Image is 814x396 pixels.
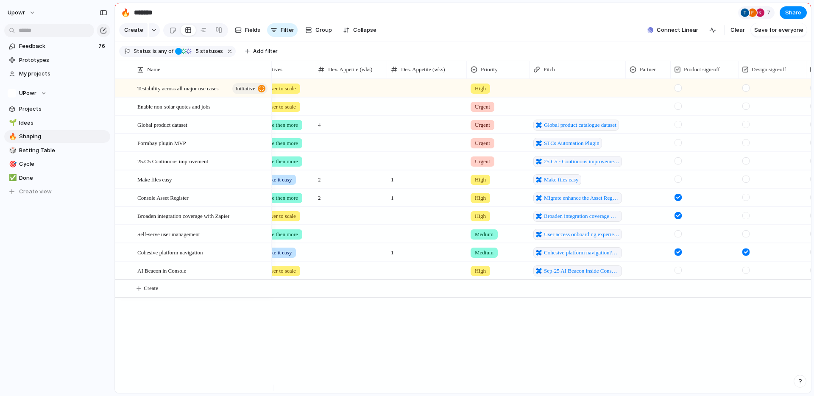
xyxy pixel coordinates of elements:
[134,47,151,55] span: Status
[780,6,807,19] button: Share
[533,229,622,240] a: User access onboarding experience
[137,101,211,111] span: Enable non-solar quotes and jobs
[157,47,173,55] span: any of
[315,171,387,184] span: 2
[752,65,786,74] span: Design sign-off
[240,45,283,57] button: Add filter
[544,121,616,129] span: Global product catalogue dataset
[4,67,110,80] a: My projects
[754,26,803,34] span: Save for everyone
[19,146,107,155] span: Betting Table
[232,83,268,94] button: initiative
[475,157,490,166] span: Urgent
[387,171,466,184] span: 1
[254,176,292,184] span: Make it easy
[387,189,466,202] span: 1
[301,23,336,37] button: Group
[475,267,486,275] span: High
[9,173,15,183] div: ✅
[9,118,15,128] div: 🌱
[401,65,445,74] span: Des. Appetite (wks)
[4,158,110,170] a: 🎯Cycle
[544,139,599,148] span: STCs Automation Plugin
[475,121,490,129] span: Urgent
[253,47,278,55] span: Add filter
[544,230,619,239] span: User access onboarding experience
[245,26,260,34] span: Fields
[137,265,186,275] span: AI Beacon in Console
[4,144,110,157] a: 🎲Betting Table
[153,47,157,55] span: is
[785,8,801,17] span: Share
[174,47,225,56] button: 5 statuses
[4,172,110,184] a: ✅Done
[533,138,602,149] a: STCs Automation Plugin
[475,212,486,220] span: High
[144,284,158,293] span: Create
[8,174,16,182] button: ✅
[193,47,223,55] span: statuses
[8,119,16,127] button: 🌱
[328,65,372,74] span: Dev. Appetite (wks)
[387,244,466,257] span: 1
[8,160,16,168] button: 🎯
[119,23,148,37] button: Create
[137,247,203,257] span: Cohesive platform navigation
[231,23,264,37] button: Fields
[657,26,698,34] span: Connect Linear
[475,139,490,148] span: Urgent
[137,174,172,184] span: Make files easy
[147,65,160,74] span: Name
[137,229,200,239] span: Self-serve user management
[137,120,187,129] span: Global product dataset
[4,117,110,129] a: 🌱Ideas
[19,119,107,127] span: Ideas
[121,7,130,18] div: 🔥
[730,26,745,34] span: Clear
[254,84,296,93] span: Power to scale
[19,70,107,78] span: My projects
[254,121,298,129] span: Core then more
[544,267,619,275] span: Sep-25 AI Beacon inside Console to improve Customer Self-Service Feedback pitch
[475,248,493,257] span: Medium
[254,248,292,257] span: Make it easy
[684,65,720,74] span: Product sign-off
[8,8,25,17] span: upowr
[340,23,380,37] button: Collapse
[124,26,143,34] span: Create
[4,6,40,20] button: upowr
[533,192,622,204] a: Migrate enhance the Asset Register
[533,247,622,258] a: Cohesive platform navigation?atl_f=PAGETREE
[9,145,15,155] div: 🎲
[281,26,294,34] span: Filter
[8,132,16,141] button: 🔥
[119,6,132,20] button: 🔥
[544,157,619,166] span: 25.C5 - Continuous improvement pitch items
[544,194,619,202] span: Migrate enhance the Asset Register
[19,42,96,50] span: Feedback
[533,265,622,276] a: Sep-25 AI Beacon inside Console to improve Customer Self-Service Feedback pitch
[98,42,107,50] span: 76
[475,230,493,239] span: Medium
[254,267,296,275] span: Power to scale
[137,83,219,93] span: Testability across all major use cases
[544,248,619,257] span: Cohesive platform navigation?atl_f=PAGETREE
[315,116,387,129] span: 4
[544,65,555,74] span: Pitch
[767,8,773,17] span: 7
[137,192,189,202] span: Console Asset Register
[727,23,748,37] button: Clear
[19,132,107,141] span: Shaping
[315,189,387,202] span: 2
[353,26,376,34] span: Collapse
[533,211,622,222] a: Broaden integration coverage with Zapier
[475,176,486,184] span: High
[4,185,110,198] button: Create view
[4,87,110,100] button: UPowr
[544,212,619,220] span: Broaden integration coverage with Zapier
[254,230,298,239] span: Core then more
